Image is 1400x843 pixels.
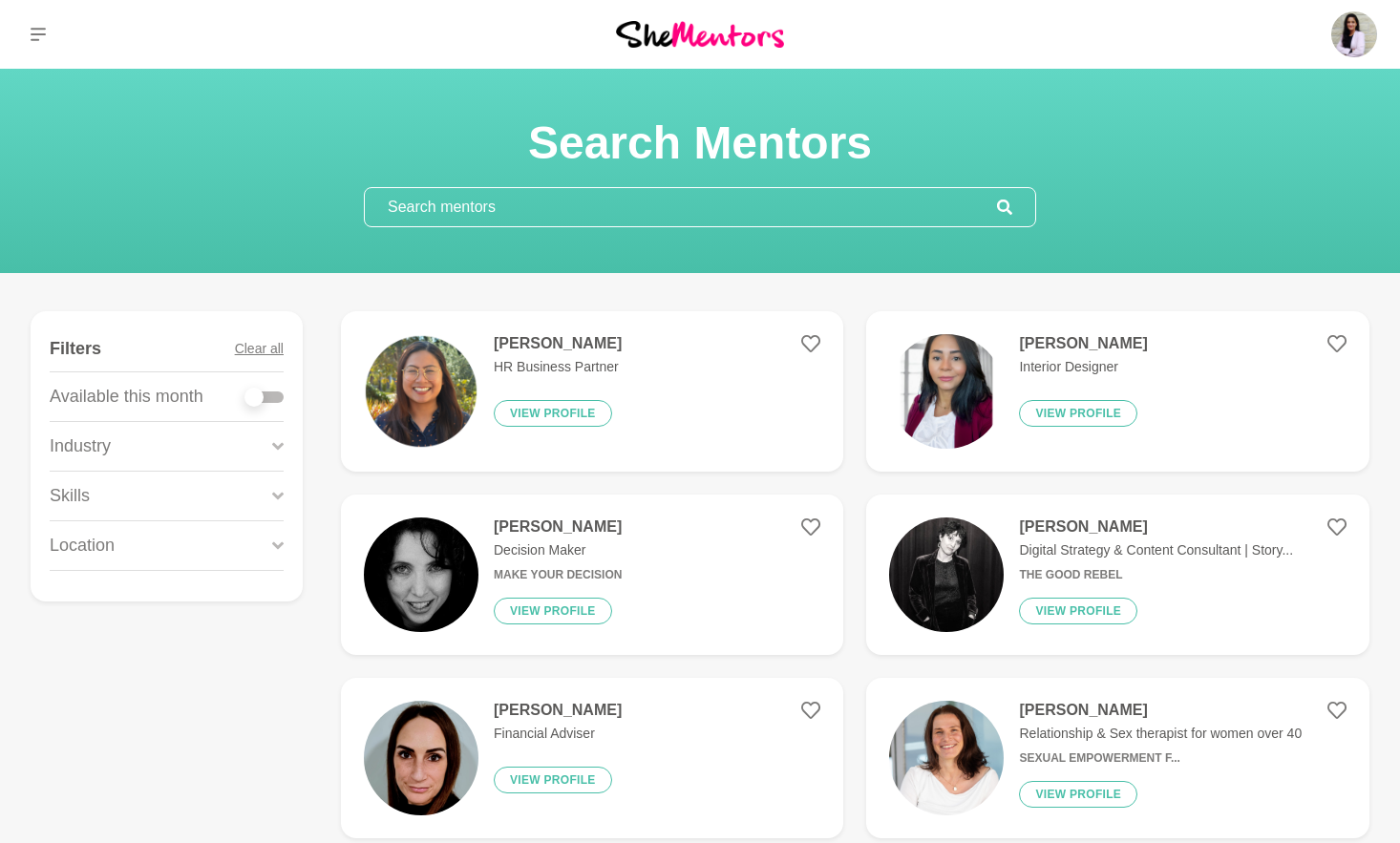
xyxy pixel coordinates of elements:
p: Decision Maker [494,540,622,560]
p: Digital Strategy & Content Consultant | Story... [1019,540,1293,560]
img: 672c9e0f5c28f94a877040268cd8e7ac1f2c7f14-1080x1350.png [889,334,1004,449]
img: She Mentors Logo [616,21,784,47]
h4: [PERSON_NAME] [1019,517,1293,537]
input: Search mentors [365,188,997,226]
button: View profile [494,767,612,793]
p: Relationship & Sex therapist for women over 40 [1019,724,1302,744]
h4: Filters [50,338,101,360]
p: HR Business Partner [494,357,622,377]
p: Skills [50,483,90,509]
button: View profile [1019,781,1137,808]
h6: Sexual Empowerment f... [1019,751,1302,766]
button: View profile [494,598,612,624]
p: Industry [50,433,111,459]
p: Location [50,533,115,558]
p: Available this month [50,384,203,410]
h4: [PERSON_NAME] [494,334,622,353]
h4: [PERSON_NAME] [494,517,622,537]
img: 1044fa7e6122d2a8171cf257dcb819e56f039831-1170x656.jpg [889,517,1004,632]
img: d6e4e6fb47c6b0833f5b2b80120bcf2f287bc3aa-2570x2447.jpg [889,701,1004,815]
button: View profile [1019,598,1137,624]
h6: Make Your Decision [494,568,622,582]
a: [PERSON_NAME]HR Business PartnerView profile [341,311,844,472]
p: Interior Designer [1019,357,1147,377]
img: 443bca476f7facefe296c2c6ab68eb81e300ea47-400x400.jpg [364,517,478,632]
h6: The Good Rebel [1019,568,1293,582]
button: Clear all [235,327,284,371]
a: [PERSON_NAME]Financial AdviserView profile [341,678,844,838]
img: Himani [1331,11,1377,57]
img: 2462cd17f0db61ae0eaf7f297afa55aeb6b07152-1255x1348.jpg [364,701,478,815]
h1: Search Mentors [364,115,1036,172]
img: 231d6636be52241877ec7df6b9df3e537ea7a8ca-1080x1080.png [364,334,478,449]
a: [PERSON_NAME]Decision MakerMake Your DecisionView profile [341,495,844,655]
h4: [PERSON_NAME] [1019,701,1302,720]
a: [PERSON_NAME]Interior DesignerView profile [866,311,1369,472]
p: Financial Adviser [494,724,622,744]
h4: [PERSON_NAME] [494,701,622,720]
h4: [PERSON_NAME] [1019,334,1147,353]
a: [PERSON_NAME]Relationship & Sex therapist for women over 40Sexual Empowerment f...View profile [866,678,1369,838]
button: View profile [494,400,612,427]
a: [PERSON_NAME]Digital Strategy & Content Consultant | Story...The Good RebelView profile [866,495,1369,655]
button: View profile [1019,400,1137,427]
